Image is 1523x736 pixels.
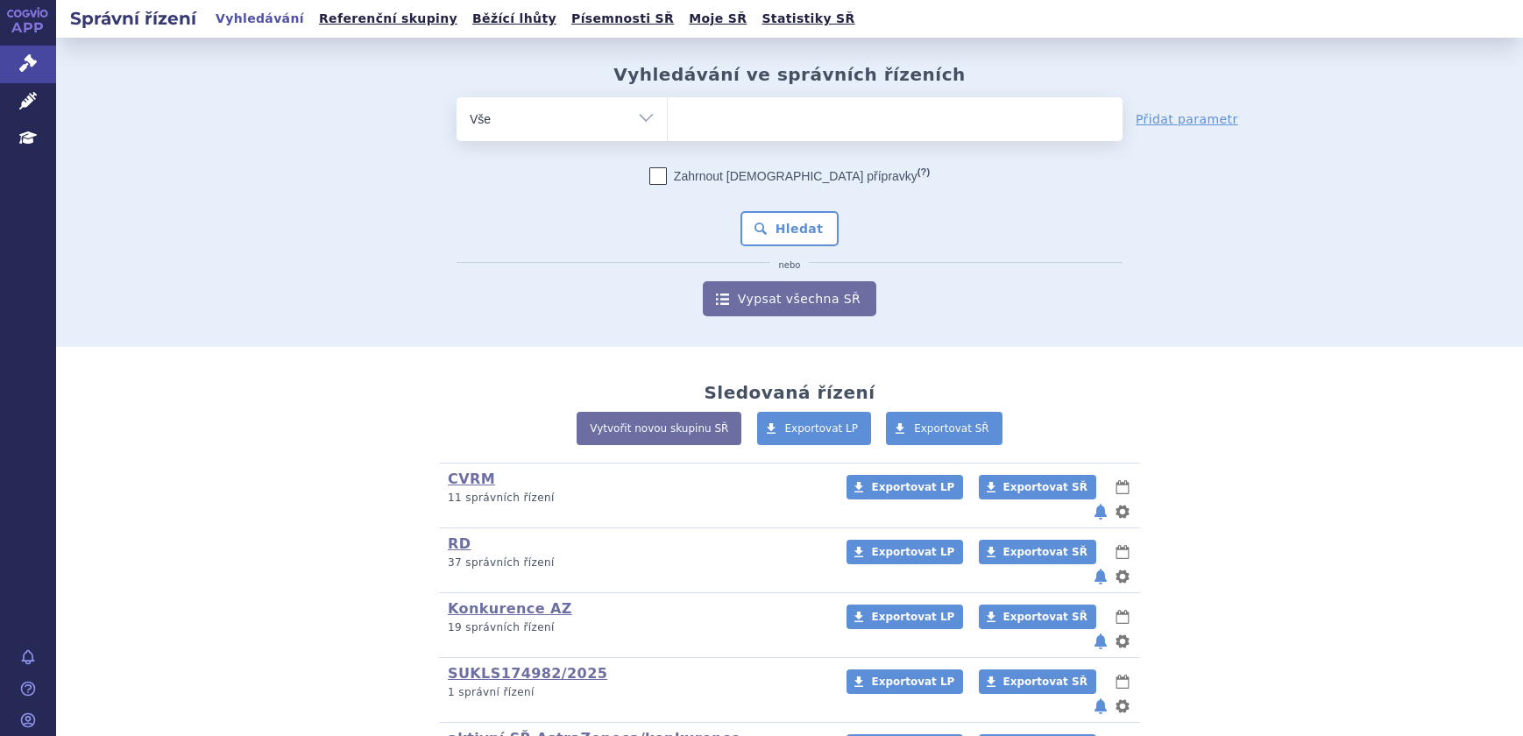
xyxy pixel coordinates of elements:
[1003,676,1087,688] span: Exportovat SŘ
[871,481,954,493] span: Exportovat LP
[684,7,752,31] a: Moje SŘ
[1092,631,1109,652] button: notifikace
[740,211,839,246] button: Hledat
[1003,546,1087,558] span: Exportovat SŘ
[448,685,824,700] p: 1 správní řízení
[1114,696,1131,717] button: nastavení
[1136,110,1238,128] a: Přidat parametr
[1114,566,1131,587] button: nastavení
[979,605,1096,629] a: Exportovat SŘ
[785,422,859,435] span: Exportovat LP
[1092,566,1109,587] button: notifikace
[871,546,954,558] span: Exportovat LP
[871,676,954,688] span: Exportovat LP
[448,600,572,617] a: Konkurence AZ
[703,281,876,316] a: Vypsat všechna SŘ
[577,412,741,445] a: Vytvořit novou skupinu SŘ
[847,540,963,564] a: Exportovat LP
[979,669,1096,694] a: Exportovat SŘ
[448,620,824,635] p: 19 správních řízení
[1003,611,1087,623] span: Exportovat SŘ
[1092,696,1109,717] button: notifikace
[1114,541,1131,563] button: lhůty
[448,491,824,506] p: 11 správních řízení
[917,166,930,178] abbr: (?)
[467,7,562,31] a: Běžící lhůty
[886,412,1002,445] a: Exportovat SŘ
[847,475,963,499] a: Exportovat LP
[210,7,309,31] a: Vyhledávání
[1114,606,1131,627] button: lhůty
[871,611,954,623] span: Exportovat LP
[1092,501,1109,522] button: notifikace
[704,382,875,403] h2: Sledovaná řízení
[979,540,1096,564] a: Exportovat SŘ
[448,535,471,552] a: RD
[56,6,210,31] h2: Správní řízení
[847,605,963,629] a: Exportovat LP
[1114,631,1131,652] button: nastavení
[1003,481,1087,493] span: Exportovat SŘ
[448,665,607,682] a: SUKLS174982/2025
[448,471,495,487] a: CVRM
[448,556,824,570] p: 37 správních řízení
[1114,501,1131,522] button: nastavení
[770,260,810,271] i: nebo
[1114,671,1131,692] button: lhůty
[757,412,872,445] a: Exportovat LP
[979,475,1096,499] a: Exportovat SŘ
[649,167,930,185] label: Zahrnout [DEMOGRAPHIC_DATA] přípravky
[756,7,860,31] a: Statistiky SŘ
[314,7,463,31] a: Referenční skupiny
[566,7,679,31] a: Písemnosti SŘ
[914,422,989,435] span: Exportovat SŘ
[613,64,966,85] h2: Vyhledávání ve správních řízeních
[1114,477,1131,498] button: lhůty
[847,669,963,694] a: Exportovat LP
